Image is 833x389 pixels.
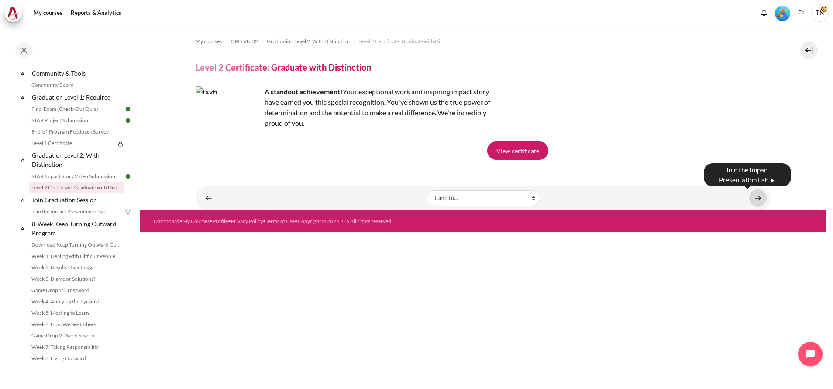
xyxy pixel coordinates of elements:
[196,36,222,47] a: My courses
[704,163,791,186] div: Join the Impact Presentation Lab ►
[196,38,222,45] span: My courses
[29,115,124,126] a: STAR Project Submission
[29,182,124,193] a: Level 2 Certificate: Graduate with Distinction
[231,36,258,47] a: OPO VN B2
[31,218,124,239] a: 8-Week Keep Turning Outward Program
[140,26,826,210] section: Content
[29,207,124,217] a: Join the Impact Presentation Lab
[757,7,771,20] div: Show notification window with no new notifications
[29,330,124,341] a: Game Drop 2: Word Search
[31,91,124,103] a: Graduation Level 1: Required
[487,141,548,160] a: View certificate
[196,86,501,128] div: Your exceptional work and inspiring impact story have earned you this special recognition. You've...
[795,7,808,20] button: Languages
[7,7,19,20] img: Architeck
[29,296,124,307] a: Week 4: Applying the Pyramid
[267,36,350,47] a: Graduation Level 2: With Distinction
[811,4,829,22] span: TN
[358,38,446,45] span: Level 2 Certificate: Graduate with Distinction
[29,274,124,284] a: Week 3: Blame or Solutions?
[68,4,124,22] a: Reports & Analytics
[775,5,790,21] div: Level #5
[124,172,132,180] img: Done
[182,218,210,224] a: My Courses
[29,262,124,273] a: Week 2: Results Over Image
[124,105,132,113] img: Done
[29,285,124,296] a: Game Drop 1: Crossword
[29,251,124,262] a: Week 1: Dealing with Difficult People
[265,87,343,96] strong: A standout achievement!
[31,149,124,170] a: Graduation Level 2: With Distinction
[29,138,115,148] a: Level 1 Certificate
[775,6,790,21] img: Level #5
[213,218,228,224] a: Profile
[18,196,27,204] span: Collapse
[196,62,371,73] h4: Level 2 Certificate: Graduate with Distinction
[4,4,26,22] a: Architeck Architeck
[265,218,295,224] a: Terms of Use
[124,117,132,124] img: Done
[267,38,350,45] span: Graduation Level 2: With Distinction
[29,80,124,90] a: Community Board
[298,218,391,224] a: Copyright © 2024 BTS All rights reserved
[124,208,132,216] img: To do
[771,5,794,21] a: Level #5
[196,34,771,48] nav: Navigation bar
[358,36,446,47] a: Level 2 Certificate: Graduate with Distinction
[29,342,124,352] a: Week 7: Taking Responsibility
[231,218,263,224] a: Privacy Policy
[29,104,124,114] a: Final Exam (Check-Out Quiz)
[18,69,27,78] span: Collapse
[29,127,124,137] a: End-of-Program Feedback Survey
[29,308,124,318] a: Week 5: Meeting to Learn
[29,240,124,250] a: Download Keep Turning Outward Guide
[18,155,27,164] span: Collapse
[31,67,124,79] a: Community & Tools
[18,93,27,102] span: Collapse
[811,4,829,22] a: User menu
[29,319,124,330] a: Week 6: How We See Others
[196,86,261,152] img: fxvh
[31,194,124,206] a: Join Graduation Session
[18,224,27,233] span: Collapse
[29,171,124,182] a: STAR Impact Story Video Submission
[200,189,217,207] a: ◄ STAR Impact Story Video Submission
[154,218,179,224] a: Dashboard
[231,38,258,45] span: OPO VN B2
[154,217,520,225] div: • • • • •
[31,4,65,22] a: My courses
[29,353,124,364] a: Week 8: Living Outward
